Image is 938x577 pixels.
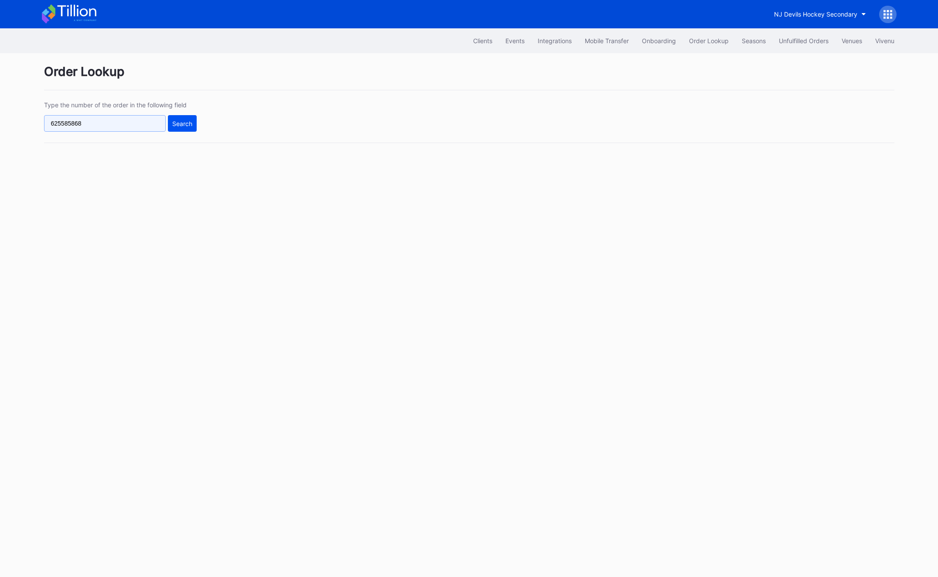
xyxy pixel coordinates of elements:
[682,33,735,49] button: Order Lookup
[585,37,629,44] div: Mobile Transfer
[875,37,894,44] div: Vivenu
[467,33,499,49] button: Clients
[779,37,829,44] div: Unfulfilled Orders
[842,37,862,44] div: Venues
[538,37,572,44] div: Integrations
[44,64,894,90] div: Order Lookup
[635,33,682,49] button: Onboarding
[473,37,492,44] div: Clients
[168,115,197,132] button: Search
[742,37,766,44] div: Seasons
[689,37,729,44] div: Order Lookup
[869,33,901,49] button: Vivenu
[44,101,197,109] div: Type the number of the order in the following field
[642,37,676,44] div: Onboarding
[735,33,772,49] button: Seasons
[835,33,869,49] button: Venues
[505,37,525,44] div: Events
[531,33,578,49] button: Integrations
[767,6,873,22] button: NJ Devils Hockey Secondary
[772,33,835,49] button: Unfulfilled Orders
[774,10,857,18] div: NJ Devils Hockey Secondary
[44,115,166,132] input: GT59662
[499,33,531,49] button: Events
[172,120,192,127] div: Search
[578,33,635,49] button: Mobile Transfer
